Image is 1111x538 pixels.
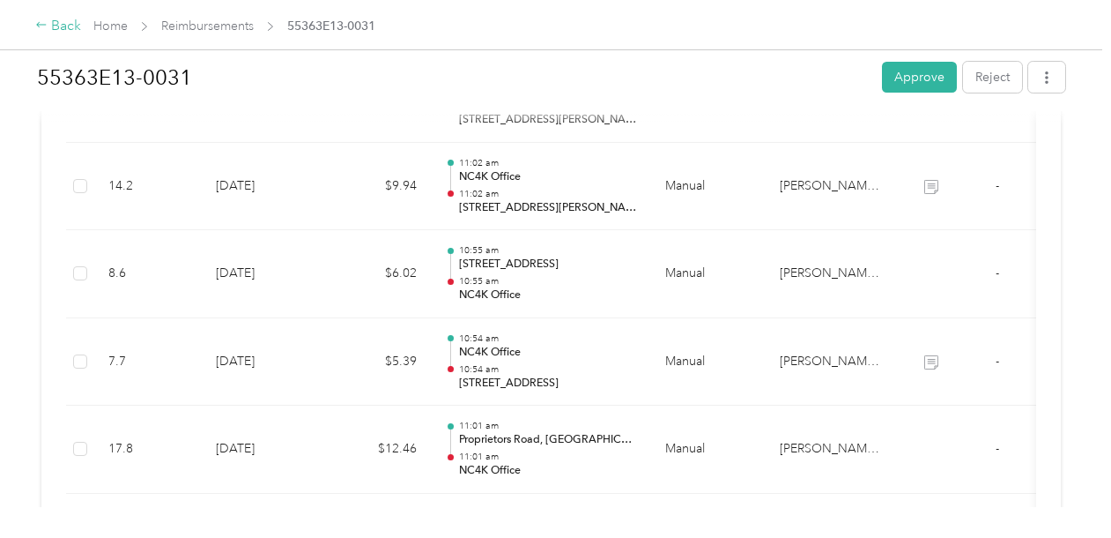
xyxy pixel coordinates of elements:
[459,244,637,257] p: 10:55 am
[94,143,202,231] td: 14.2
[94,406,202,494] td: 17.8
[325,318,431,407] td: $5.39
[202,143,325,231] td: [DATE]
[459,363,637,376] p: 10:54 am
[287,17,375,35] span: 55363E13-0031
[459,257,637,273] p: [STREET_ADDRESS]
[37,56,870,99] h1: 55363E13-0031
[459,451,637,463] p: 11:01 am
[459,169,637,185] p: NC4K Office
[1012,439,1111,538] iframe: Everlance-gr Chat Button Frame
[766,406,898,494] td: Nellie's Champions for Kids (NC4K)
[325,406,431,494] td: $12.46
[996,265,999,280] span: -
[459,275,637,288] p: 10:55 am
[963,62,1022,93] button: Reject
[459,432,637,448] p: Proprietors Road, [GEOGRAPHIC_DATA]
[459,200,637,216] p: [STREET_ADDRESS][PERSON_NAME]
[766,318,898,407] td: Nellie's Champions for Kids (NC4K)
[325,230,431,318] td: $6.02
[161,19,254,34] a: Reimbursements
[651,406,766,494] td: Manual
[996,178,999,193] span: -
[766,143,898,231] td: Nellie's Champions for Kids (NC4K)
[94,318,202,407] td: 7.7
[651,143,766,231] td: Manual
[35,16,81,37] div: Back
[882,62,957,93] button: Approve
[459,463,637,479] p: NC4K Office
[459,188,637,200] p: 11:02 am
[202,230,325,318] td: [DATE]
[996,354,999,369] span: -
[94,230,202,318] td: 8.6
[459,333,637,345] p: 10:54 am
[459,420,637,432] p: 11:01 am
[459,157,637,169] p: 11:02 am
[459,288,637,303] p: NC4K Office
[202,318,325,407] td: [DATE]
[459,345,637,361] p: NC4K Office
[651,318,766,407] td: Manual
[325,143,431,231] td: $9.94
[93,19,128,34] a: Home
[651,230,766,318] td: Manual
[202,406,325,494] td: [DATE]
[459,376,637,392] p: [STREET_ADDRESS]
[996,441,999,456] span: -
[766,230,898,318] td: Nellie's Champions for Kids (NC4K)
